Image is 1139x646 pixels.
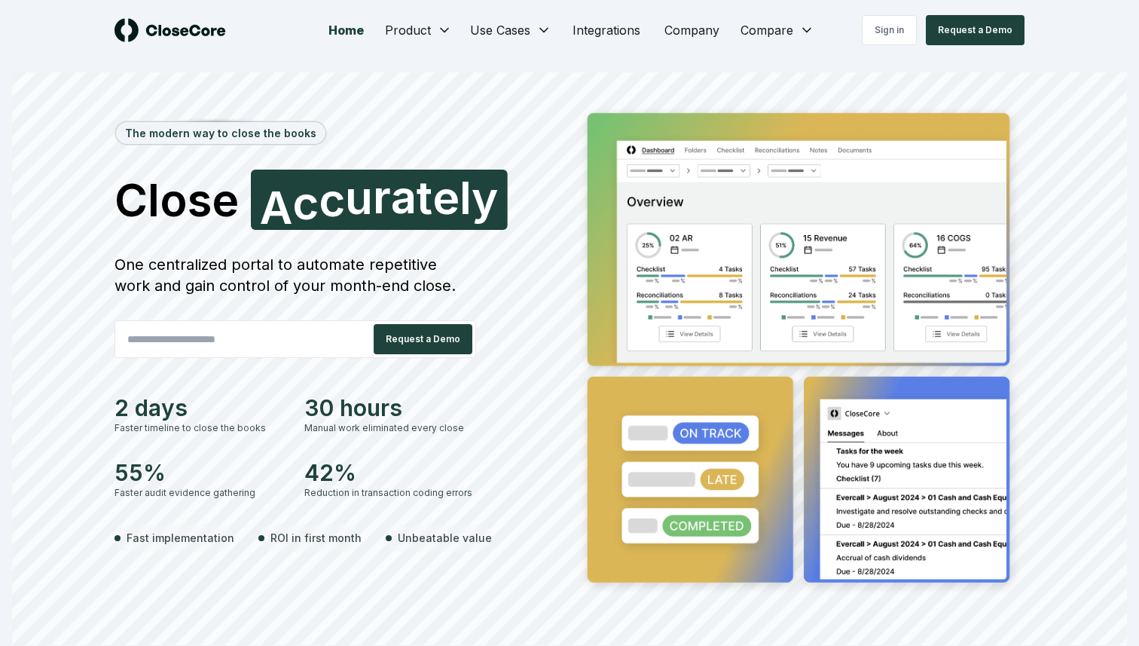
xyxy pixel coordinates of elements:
span: Compare [741,21,793,39]
div: Reduction in transaction coding errors [304,486,476,500]
button: Request a Demo [374,324,472,354]
div: Faster audit evidence gathering [115,486,286,500]
div: The modern way to close the books [116,122,325,144]
span: A [260,185,292,230]
div: 55% [115,459,286,486]
span: ROI in first month [270,530,362,546]
button: Request a Demo [926,15,1024,45]
span: e [432,175,460,220]
div: 42% [304,459,476,486]
div: 30 hours [304,394,476,421]
span: Use Cases [470,21,530,39]
div: Faster timeline to close the books [115,421,286,435]
span: l [460,175,472,220]
button: Use Cases [461,15,560,45]
div: Manual work eliminated every close [304,421,476,435]
span: Unbeatable value [398,530,492,546]
button: Product [376,15,461,45]
a: Integrations [560,15,652,45]
span: c [292,180,319,225]
span: Fast implementation [127,530,234,546]
button: Compare [731,15,823,45]
a: Company [652,15,731,45]
a: Home [316,15,376,45]
span: y [472,176,498,221]
img: Jumbotron [576,103,1024,599]
a: Sign in [862,15,917,45]
span: c [319,177,345,222]
span: a [391,174,417,219]
span: Product [385,21,431,39]
div: 2 days [115,394,286,421]
span: r [373,174,391,219]
div: One centralized portal to automate repetitive work and gain control of your month-end close. [115,254,476,296]
img: logo [115,18,226,42]
span: u [345,175,373,220]
span: t [417,175,432,220]
span: Close [115,177,239,222]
